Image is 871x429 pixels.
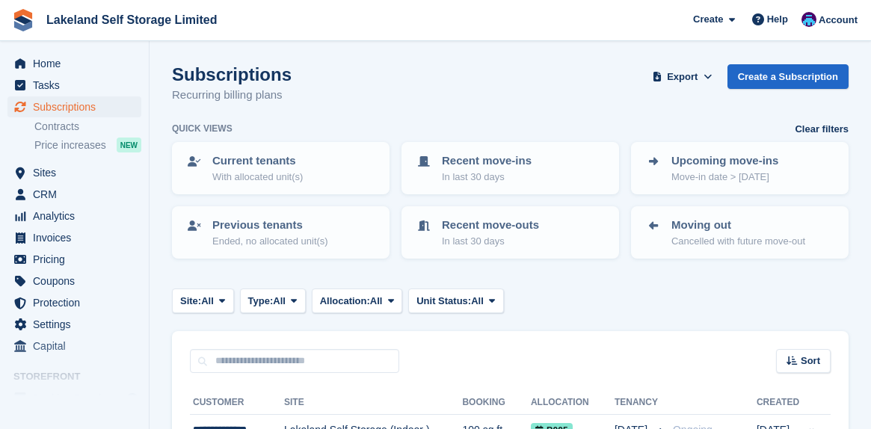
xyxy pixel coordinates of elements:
[7,271,141,291] a: menu
[117,138,141,152] div: NEW
[123,389,141,407] a: Preview store
[7,96,141,117] a: menu
[7,162,141,183] a: menu
[531,391,615,415] th: Allocation
[7,249,141,270] a: menu
[7,227,141,248] a: menu
[172,64,292,84] h1: Subscriptions
[667,70,698,84] span: Export
[370,294,383,309] span: All
[757,391,799,415] th: Created
[33,162,123,183] span: Sites
[442,152,532,170] p: Recent move-ins
[13,369,149,384] span: Storefront
[212,234,328,249] p: Ended, no allocated unit(s)
[33,96,123,117] span: Subscriptions
[795,122,849,137] a: Clear filters
[442,170,532,185] p: In last 30 days
[7,75,141,96] a: menu
[33,388,123,409] span: Booking Portal
[801,354,820,368] span: Sort
[7,388,141,409] a: menu
[180,294,201,309] span: Site:
[248,294,274,309] span: Type:
[201,294,214,309] span: All
[693,12,723,27] span: Create
[173,208,388,257] a: Previous tenants Ended, no allocated unit(s)
[462,391,531,415] th: Booking
[173,143,388,193] a: Current tenants With allocated unit(s)
[33,271,123,291] span: Coupons
[671,217,805,234] p: Moving out
[442,217,539,234] p: Recent move-outs
[172,87,292,104] p: Recurring billing plans
[40,7,224,32] a: Lakeland Self Storage Limited
[33,53,123,74] span: Home
[172,122,233,135] h6: Quick views
[7,184,141,205] a: menu
[7,314,141,335] a: menu
[33,75,123,96] span: Tasks
[34,138,106,152] span: Price increases
[650,64,715,89] button: Export
[12,9,34,31] img: stora-icon-8386f47178a22dfd0bd8f6a31ec36ba5ce8667c1dd55bd0f319d3a0aa187defe.svg
[7,292,141,313] a: menu
[240,288,306,313] button: Type: All
[7,206,141,226] a: menu
[442,234,539,249] p: In last 30 days
[212,217,328,234] p: Previous tenants
[819,13,858,28] span: Account
[671,170,778,185] p: Move-in date > [DATE]
[33,206,123,226] span: Analytics
[172,288,234,313] button: Site: All
[403,143,618,193] a: Recent move-ins In last 30 days
[273,294,286,309] span: All
[33,292,123,313] span: Protection
[33,184,123,205] span: CRM
[320,294,370,309] span: Allocation:
[33,227,123,248] span: Invoices
[33,314,123,335] span: Settings
[33,249,123,270] span: Pricing
[767,12,788,27] span: Help
[633,143,847,193] a: Upcoming move-ins Move-in date > [DATE]
[34,120,141,134] a: Contracts
[34,137,141,153] a: Price increases NEW
[801,12,816,27] img: David Dickson
[408,288,503,313] button: Unit Status: All
[615,391,667,415] th: Tenancy
[212,152,303,170] p: Current tenants
[212,170,303,185] p: With allocated unit(s)
[727,64,849,89] a: Create a Subscription
[471,294,484,309] span: All
[671,234,805,249] p: Cancelled with future move-out
[7,336,141,357] a: menu
[284,391,462,415] th: Site
[7,53,141,74] a: menu
[312,288,403,313] button: Allocation: All
[190,391,284,415] th: Customer
[671,152,778,170] p: Upcoming move-ins
[633,208,847,257] a: Moving out Cancelled with future move-out
[416,294,471,309] span: Unit Status:
[33,336,123,357] span: Capital
[403,208,618,257] a: Recent move-outs In last 30 days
